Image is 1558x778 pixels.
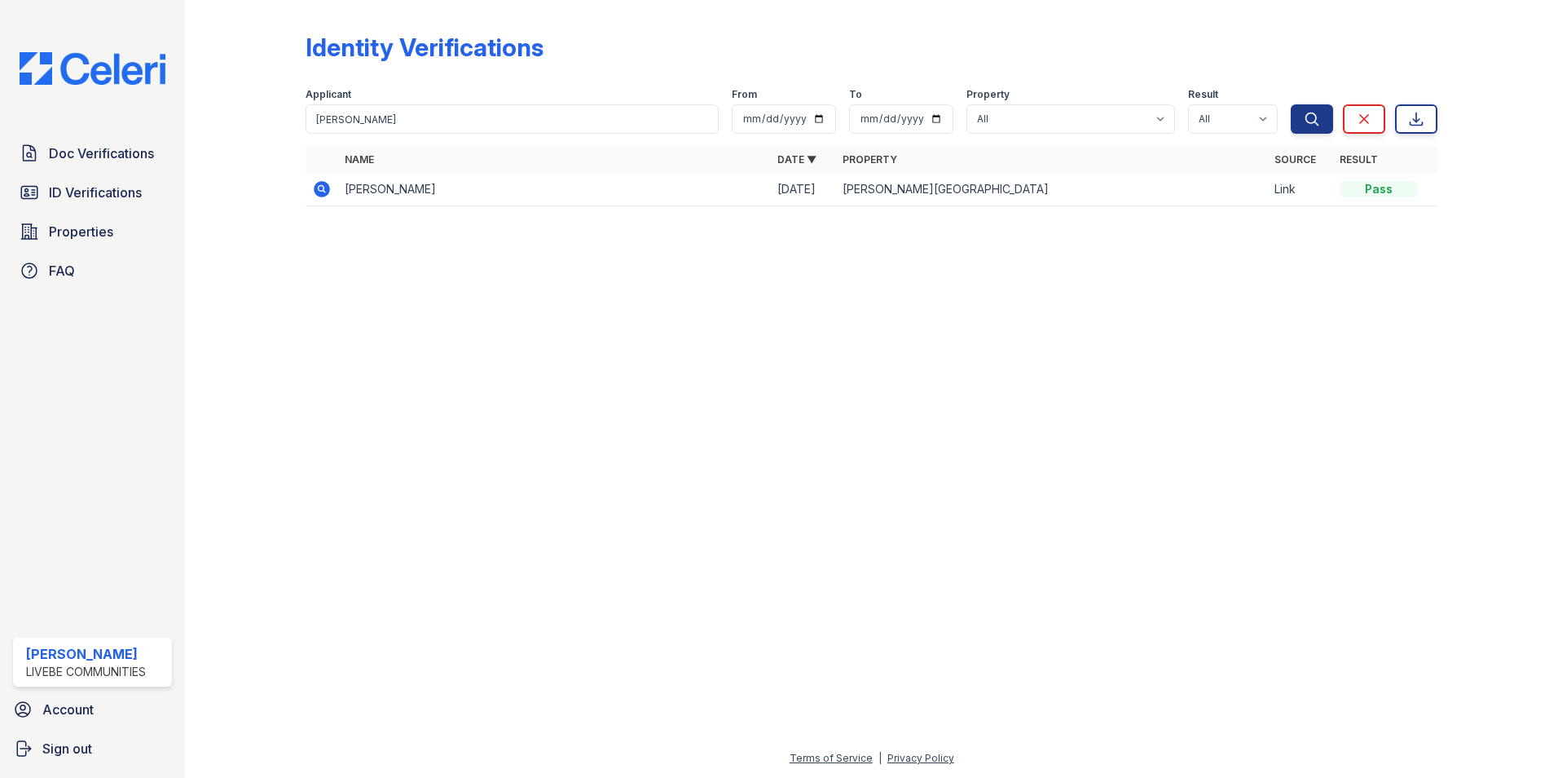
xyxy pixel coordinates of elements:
a: FAQ [13,254,172,287]
label: Applicant [306,88,351,101]
label: From [732,88,757,101]
a: Name [345,153,374,166]
div: LiveBe Communities [26,664,146,680]
div: Pass [1340,181,1418,197]
label: To [849,88,862,101]
span: Properties [49,222,113,241]
a: Privacy Policy [887,752,954,764]
input: Search by name or phone number [306,104,719,134]
a: Account [7,693,178,726]
div: [PERSON_NAME] [26,644,146,664]
span: FAQ [49,261,75,281]
label: Result [1188,88,1218,101]
a: Date ▼ [777,153,816,166]
span: Doc Verifications [49,144,154,163]
img: CE_Logo_Blue-a8612792a0a2168367f1c8372b55b34899dd931a85d93a1a3d3e32e68fde9ad4.png [7,52,178,85]
a: Sign out [7,732,178,765]
span: Sign out [42,739,92,758]
span: Account [42,700,94,719]
div: Identity Verifications [306,33,544,62]
a: Source [1274,153,1316,166]
a: Result [1340,153,1378,166]
td: [PERSON_NAME][GEOGRAPHIC_DATA] [836,173,1269,206]
a: Properties [13,215,172,248]
a: ID Verifications [13,176,172,209]
td: [PERSON_NAME] [338,173,771,206]
span: ID Verifications [49,183,142,202]
a: Terms of Service [790,752,873,764]
label: Property [966,88,1010,101]
a: Doc Verifications [13,137,172,170]
td: Link [1268,173,1333,206]
a: Property [843,153,897,166]
td: [DATE] [771,173,836,206]
div: | [878,752,882,764]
